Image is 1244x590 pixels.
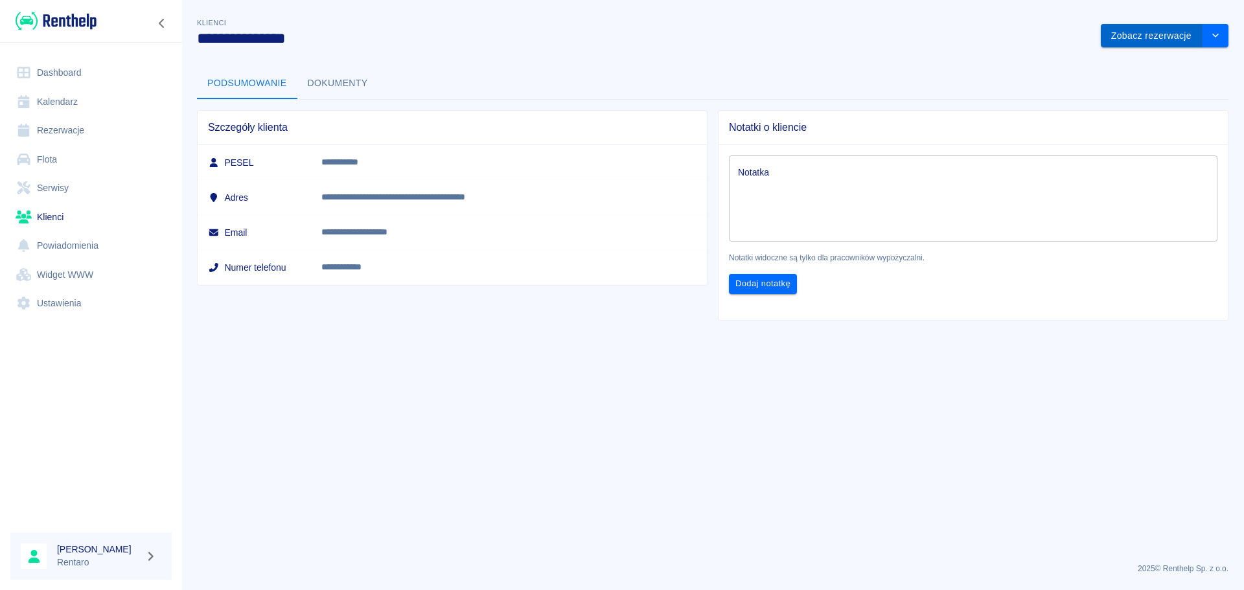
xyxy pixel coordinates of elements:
h6: [PERSON_NAME] [57,543,140,556]
span: Szczegóły klienta [208,121,697,134]
button: Zobacz rezerwacje [1101,24,1203,48]
a: Klienci [10,203,172,232]
button: Podsumowanie [197,68,297,99]
p: Notatki widoczne są tylko dla pracowników wypożyczalni. [729,252,1217,264]
span: Klienci [197,19,226,27]
a: Dashboard [10,58,172,87]
a: Widget WWW [10,260,172,289]
h6: Email [208,226,301,239]
button: drop-down [1203,24,1228,48]
p: 2025 © Renthelp Sp. z o.o. [197,563,1228,574]
a: Kalendarz [10,87,172,117]
a: Flota [10,145,172,174]
a: Ustawienia [10,289,172,318]
button: Dodaj notatkę [729,274,797,294]
a: Renthelp logo [10,10,97,32]
span: Notatki o kliencie [729,121,1217,134]
h6: PESEL [208,156,301,169]
button: Dokumenty [297,68,378,99]
p: Rentaro [57,556,140,569]
a: Rezerwacje [10,116,172,145]
button: Zwiń nawigację [152,15,172,32]
img: Renthelp logo [16,10,97,32]
h6: Numer telefonu [208,261,301,274]
a: Powiadomienia [10,231,172,260]
h6: Adres [208,191,301,204]
a: Serwisy [10,174,172,203]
